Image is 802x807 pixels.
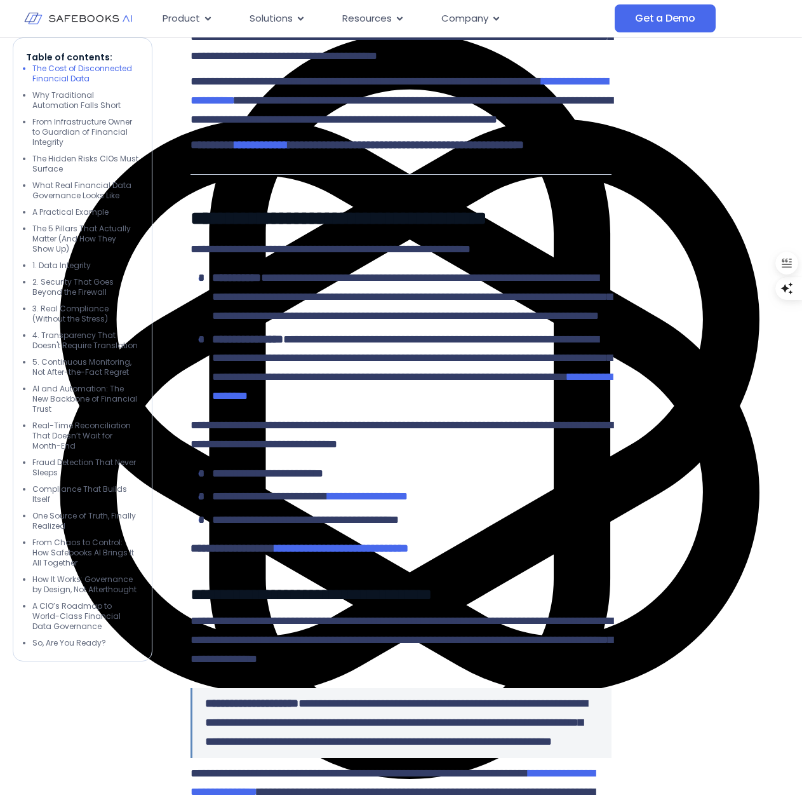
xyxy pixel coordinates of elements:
div: Menu Toggle [152,6,615,31]
nav: Menu [152,6,615,31]
li: Real-Time Reconciliation That Doesn’t Wait for Month-End [32,421,139,451]
li: The Hidden Risks CIOs Must Surface [32,154,139,174]
span: Solutions [250,11,293,26]
li: 1. Data Integrity [32,261,139,271]
li: A CIO’s Roadmap to World-Class Financial Data Governance [32,601,139,632]
li: What Real Financial Data Governance Looks Like [32,180,139,201]
span: Get a Demo [635,12,695,25]
li: How It Works: Governance by Design, Not Afterthought [32,574,139,595]
li: 5. Continuous Monitoring, Not After-the-Fact Regret [32,357,139,377]
span: Product [163,11,200,26]
li: Why Traditional Automation Falls Short [32,90,139,111]
a: Get a Demo [615,4,716,32]
li: 3. Real Compliance (Without the Stress) [32,304,139,324]
li: One Source of Truth, Finally Realized [32,511,139,531]
p: Table of contents: [26,51,139,64]
li: A Practical Example [32,207,139,217]
li: 4. Transparency That Doesn't Require Translation [32,330,139,351]
li: From Infrastructure Owner to Guardian of Financial Integrity [32,117,139,147]
li: Fraud Detection That Never Sleeps [32,458,139,478]
li: 2. Security That Goes Beyond the Firewall [32,277,139,297]
li: AI and Automation: The New Backbone of Financial Trust [32,384,139,414]
li: From Chaos to Control: How Safebooks AI Brings It All Together [32,538,139,568]
span: Resources [342,11,392,26]
li: The Cost of Disconnected Financial Data [32,64,139,84]
span: Company [441,11,488,26]
li: Compliance That Builds Itself [32,484,139,505]
li: The 5 Pillars That Actually Matter (And How They Show Up) [32,224,139,254]
li: So, Are You Ready? [32,638,139,648]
